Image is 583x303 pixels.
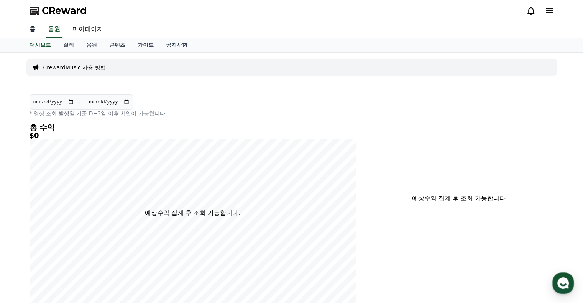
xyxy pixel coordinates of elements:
a: 홈 [23,21,42,38]
a: CrewardMusic 사용 방법 [43,64,106,71]
p: 예상수익 집계 후 조회 가능합니다. [384,194,535,203]
a: 홈 [2,239,51,259]
span: 대화 [70,251,79,257]
a: 마이페이지 [66,21,109,38]
a: 음원 [46,21,62,38]
p: ~ [79,97,84,106]
p: 예상수익 집계 후 조회 가능합니다. [145,208,240,218]
span: 홈 [24,251,29,257]
a: CReward [30,5,87,17]
a: 가이드 [131,38,160,52]
h4: 총 수익 [30,123,356,132]
a: 대시보드 [26,38,54,52]
h5: $0 [30,132,356,139]
span: 설정 [118,251,128,257]
a: 실적 [57,38,80,52]
a: 공지사항 [160,38,194,52]
a: 설정 [99,239,147,259]
a: 음원 [80,38,103,52]
a: 대화 [51,239,99,259]
p: * 영상 조회 발생일 기준 D+3일 이후 확인이 가능합니다. [30,110,356,117]
a: 콘텐츠 [103,38,131,52]
span: CReward [42,5,87,17]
